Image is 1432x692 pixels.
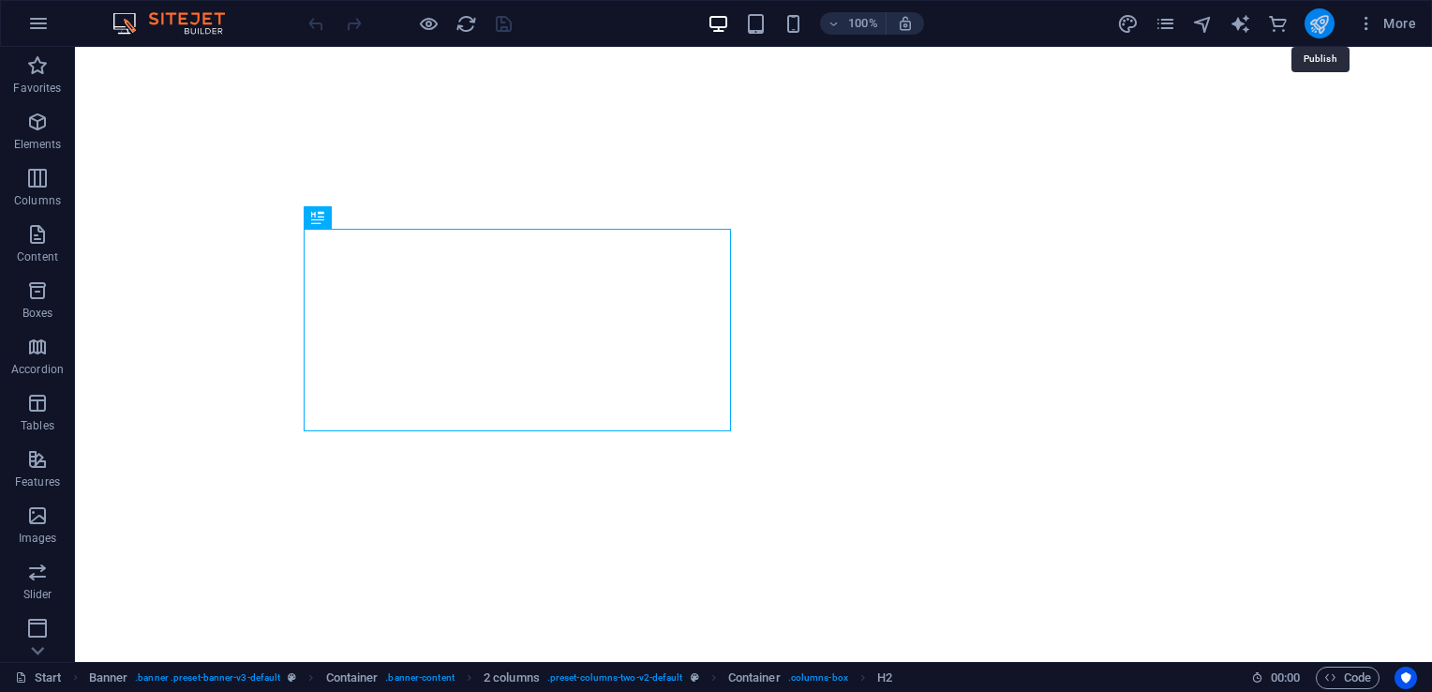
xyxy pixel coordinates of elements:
[1230,12,1252,35] button: text_generator
[89,667,128,689] span: Click to select. Double-click to edit
[484,667,540,689] span: Click to select. Double-click to edit
[1284,670,1287,684] span: :
[385,667,454,689] span: . banner-content
[877,667,892,689] span: Click to select. Double-click to edit
[13,81,61,96] p: Favorites
[15,667,62,689] a: Click to cancel selection. Double-click to open Pages
[455,13,477,35] i: Reload page
[1357,14,1416,33] span: More
[14,137,62,152] p: Elements
[1324,667,1371,689] span: Code
[848,12,878,35] h6: 100%
[21,418,54,433] p: Tables
[455,12,477,35] button: reload
[897,15,914,32] i: On resize automatically adjust zoom level to fit chosen device.
[547,667,683,689] span: . preset-columns-two-v2-default
[1350,8,1424,38] button: More
[135,667,280,689] span: . banner .preset-banner-v3-default
[1305,8,1335,38] button: publish
[1271,667,1300,689] span: 00 00
[288,672,296,683] i: This element is a customizable preset
[1267,13,1289,35] i: Commerce
[1230,13,1251,35] i: AI Writer
[14,193,61,208] p: Columns
[1117,12,1140,35] button: design
[820,12,887,35] button: 100%
[108,12,248,35] img: Editor Logo
[89,667,893,689] nav: breadcrumb
[17,249,58,264] p: Content
[417,12,440,35] button: Click here to leave preview mode and continue editing
[11,362,64,377] p: Accordion
[1316,667,1380,689] button: Code
[728,667,781,689] span: Click to select. Double-click to edit
[23,587,52,602] p: Slider
[691,672,699,683] i: This element is a customizable preset
[1395,667,1417,689] button: Usercentrics
[1192,13,1214,35] i: Navigator
[1192,12,1215,35] button: navigator
[326,667,379,689] span: Click to select. Double-click to edit
[1155,12,1177,35] button: pages
[1117,13,1139,35] i: Design (Ctrl+Alt+Y)
[22,306,53,321] p: Boxes
[1155,13,1176,35] i: Pages (Ctrl+Alt+S)
[788,667,848,689] span: . columns-box
[1251,667,1301,689] h6: Session time
[1267,12,1290,35] button: commerce
[15,474,60,489] p: Features
[19,531,57,546] p: Images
